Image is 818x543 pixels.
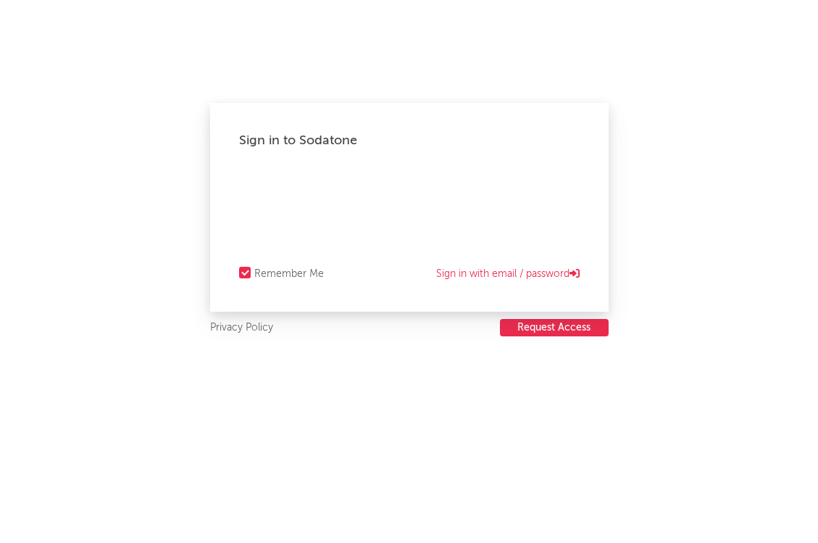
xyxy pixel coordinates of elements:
[500,319,609,337] a: Request Access
[210,319,273,337] a: Privacy Policy
[239,132,580,149] div: Sign in to Sodatone
[436,265,580,283] a: Sign in with email / password
[500,319,609,336] button: Request Access
[254,265,324,283] div: Remember Me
